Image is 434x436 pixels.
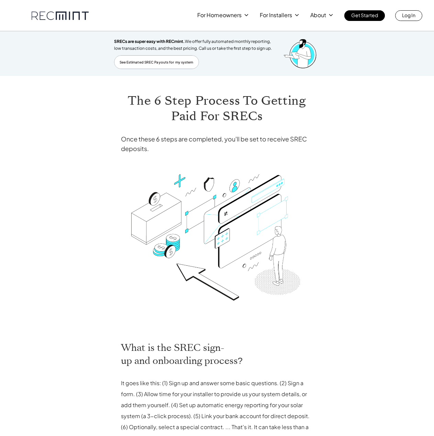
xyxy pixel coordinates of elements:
img: Signing up for SRECs [121,164,313,331]
h4: Once these 6 steps are completed, you'll be set to receive SREC deposits. [121,134,313,153]
p: For Homeowners [197,10,242,20]
span: SRECs are super easy with RECmint. [114,39,185,44]
p: About [310,10,326,20]
p: For Installers [260,10,292,20]
h2: What is the SREC sign-up and onboarding process? [121,341,313,367]
a: Get Started [344,10,385,21]
p: See Estimated SREC Payouts for my system [120,59,193,65]
h1: The 6 Step Process To Getting Paid For SRECs [121,93,313,124]
a: See Estimated SREC Payouts for my system [114,55,199,69]
a: Log In [395,10,422,21]
p: We offer fully automated monthly reporting, low transaction costs, and the best pricing. Call us ... [114,38,276,52]
p: Log In [402,10,415,20]
p: Get Started [351,10,378,20]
